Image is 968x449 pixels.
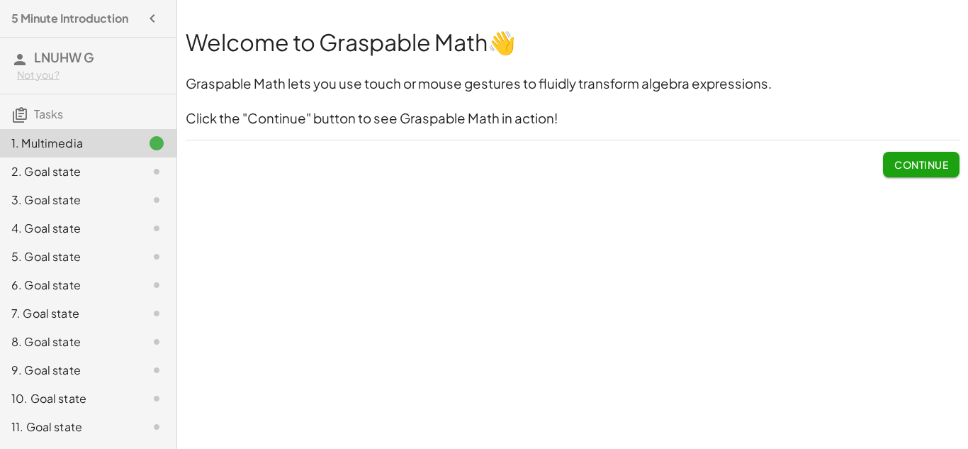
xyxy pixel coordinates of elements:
[148,220,165,237] i: Task not started.
[894,158,948,171] span: Continue
[17,68,165,82] div: Not you?
[11,135,125,152] div: 1. Multimedia
[34,49,94,65] span: LNUHW G
[11,418,125,436] div: 11. Goal state
[11,362,125,379] div: 9. Goal state
[11,220,125,237] div: 4. Goal state
[148,305,165,322] i: Task not started.
[11,10,128,27] h4: 5 Minute Introduction
[186,109,959,128] h3: Click the "Continue" button to see Graspable Math in action!
[488,28,516,56] strong: 👋
[148,248,165,265] i: Task not started.
[11,248,125,265] div: 5. Goal state
[148,163,165,180] i: Task not started.
[148,390,165,407] i: Task not started.
[186,74,959,94] h3: Graspable Math lets you use touch or mouse gestures to fluidly transform algebra expressions.
[11,305,125,322] div: 7. Goal state
[148,277,165,294] i: Task not started.
[11,192,125,209] div: 3. Goal state
[11,277,125,294] div: 6. Goal state
[11,333,125,350] div: 8. Goal state
[11,390,125,407] div: 10. Goal state
[148,333,165,350] i: Task not started.
[148,192,165,209] i: Task not started.
[148,135,165,152] i: Task finished.
[11,163,125,180] div: 2. Goal state
[34,106,63,121] span: Tasks
[148,418,165,436] i: Task not started.
[148,362,165,379] i: Task not started.
[883,152,959,177] button: Continue
[186,26,959,58] h1: Welcome to Graspable Math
